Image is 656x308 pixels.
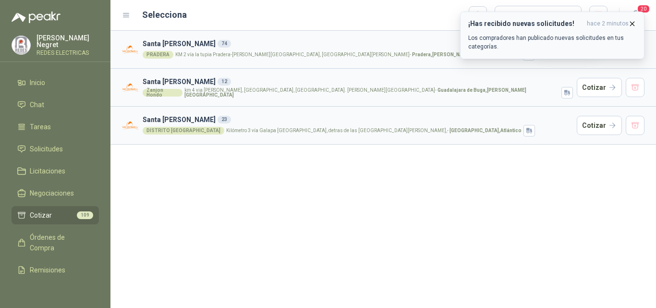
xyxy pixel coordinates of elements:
[12,283,99,301] a: Configuración
[218,116,231,123] div: 23
[30,144,63,154] span: Solicitudes
[143,114,573,125] h3: Santa [PERSON_NAME]
[30,77,45,88] span: Inicio
[218,40,231,48] div: 74
[460,12,644,59] button: ¡Has recibido nuevas solicitudes!hace 2 minutos Los compradores han publicado nuevas solicitudes ...
[12,36,30,54] img: Company Logo
[12,228,99,257] a: Órdenes de Compra
[184,87,526,98] strong: Guadalajara de Buga , [PERSON_NAME][GEOGRAPHIC_DATA]
[30,99,44,110] span: Chat
[122,41,139,58] img: Company Logo
[143,51,173,59] div: PRADERA
[30,265,65,275] span: Remisiones
[184,88,559,98] p: km 4 via [PERSON_NAME], [GEOGRAPHIC_DATA], [GEOGRAPHIC_DATA]. [PERSON_NAME][GEOGRAPHIC_DATA] -
[226,128,522,133] p: Kilómetro 3 vía Galapa [GEOGRAPHIC_DATA], detras de las [GEOGRAPHIC_DATA][PERSON_NAME], -
[12,261,99,279] a: Remisiones
[577,116,622,135] button: Cotizar
[577,78,622,97] button: Cotizar
[77,211,93,219] span: 109
[143,127,224,135] div: DISTRITO [GEOGRAPHIC_DATA]
[218,78,231,86] div: 12
[12,96,99,114] a: Chat
[36,50,99,56] p: REDES ELECTRICAS
[12,184,99,202] a: Negociaciones
[627,7,644,24] button: 20
[587,20,629,28] span: hace 2 minutos
[412,52,521,57] strong: Pradera , [PERSON_NAME][GEOGRAPHIC_DATA]
[143,89,182,97] div: Zanjon Hondo
[637,4,650,13] span: 20
[122,117,139,134] img: Company Logo
[495,6,582,25] button: Cargar cotizaciones
[122,79,139,96] img: Company Logo
[30,232,90,253] span: Órdenes de Compra
[12,206,99,224] a: Cotizar109
[30,188,74,198] span: Negociaciones
[12,74,99,92] a: Inicio
[12,12,61,23] img: Logo peakr
[142,8,187,22] h2: Selecciona
[175,52,521,57] p: KM 2 vía la tupia Pradera-[PERSON_NAME][GEOGRAPHIC_DATA], [GEOGRAPHIC_DATA][PERSON_NAME] -
[12,140,99,158] a: Solicitudes
[30,210,52,221] span: Cotizar
[12,162,99,180] a: Licitaciones
[143,38,573,49] h3: Santa [PERSON_NAME]
[30,166,65,176] span: Licitaciones
[12,118,99,136] a: Tareas
[468,34,636,51] p: Los compradores han publicado nuevas solicitudes en tus categorías.
[30,122,51,132] span: Tareas
[449,128,522,133] strong: [GEOGRAPHIC_DATA] , Atlántico
[143,76,573,87] h3: Santa [PERSON_NAME]
[36,35,99,48] p: [PERSON_NAME] Negret
[468,20,583,28] h3: ¡Has recibido nuevas solicitudes!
